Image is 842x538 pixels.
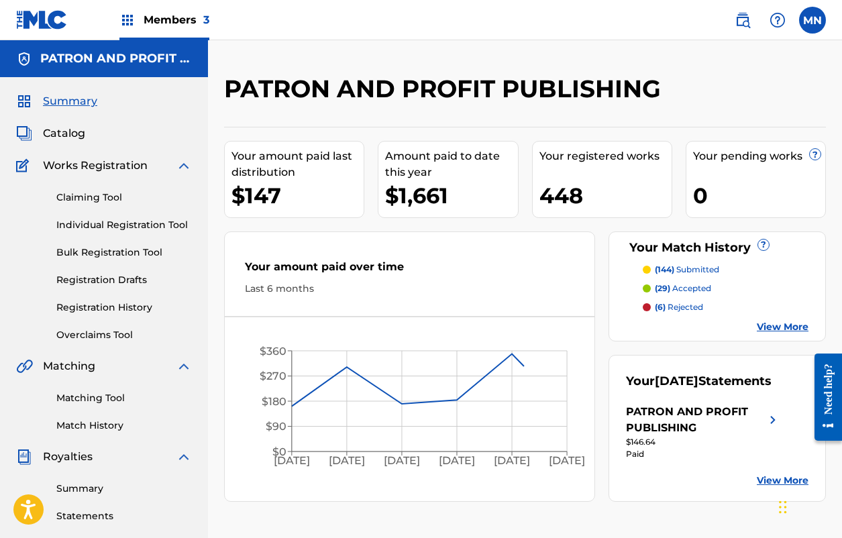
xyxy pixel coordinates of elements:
a: Registration Drafts [56,273,192,287]
span: (6) [655,302,666,312]
tspan: [DATE] [329,455,365,468]
img: expand [176,358,192,374]
tspan: $270 [260,370,286,382]
img: Accounts [16,51,32,67]
span: [DATE] [655,374,698,388]
span: 3 [203,13,209,26]
img: MLC Logo [16,10,68,30]
iframe: Chat Widget [775,474,842,538]
div: Your pending works [693,148,825,164]
div: Your amount paid last distribution [231,148,364,180]
img: Catalog [16,125,32,142]
div: Your Match History [626,239,808,257]
h2: PATRON AND PROFIT PUBLISHING [224,74,668,104]
a: Public Search [729,7,756,34]
a: Individual Registration Tool [56,218,192,232]
span: Royalties [43,449,93,465]
a: PATRON AND PROFIT PUBLISHINGright chevron icon$146.64Paid [626,404,781,460]
a: CatalogCatalog [16,125,85,142]
tspan: $180 [262,395,286,408]
img: expand [176,449,192,465]
iframe: Resource Center [804,341,842,452]
span: ? [758,239,769,250]
a: Summary [56,482,192,496]
div: 0 [693,180,825,211]
tspan: [DATE] [439,455,476,468]
a: (29) accepted [643,282,808,294]
div: 448 [539,180,672,211]
tspan: $90 [266,420,286,433]
p: accepted [655,282,711,294]
h5: PATRON AND PROFIT PUBLISHING [40,51,192,66]
a: SummarySummary [16,93,97,109]
a: Claiming Tool [56,191,192,205]
a: Overclaims Tool [56,328,192,342]
div: Your amount paid over time [245,259,574,282]
img: Royalties [16,449,32,465]
span: Catalog [43,125,85,142]
div: Paid [626,448,781,460]
a: (144) submitted [643,264,808,276]
img: search [735,12,751,28]
a: View More [757,474,808,488]
tspan: [DATE] [494,455,531,468]
div: PATRON AND PROFIT PUBLISHING [626,404,765,436]
span: Summary [43,93,97,109]
tspan: [DATE] [384,455,420,468]
p: rejected [655,301,703,313]
div: $146.64 [626,436,781,448]
a: Match History [56,419,192,433]
img: Top Rightsholders [119,12,136,28]
div: Your Statements [626,372,772,390]
a: Bulk Registration Tool [56,246,192,260]
a: Statements [56,509,192,523]
span: (144) [655,264,674,274]
a: View More [757,320,808,334]
tspan: [DATE] [274,455,310,468]
span: Matching [43,358,95,374]
p: submitted [655,264,719,276]
div: User Menu [799,7,826,34]
div: Help [764,7,791,34]
span: ? [810,149,821,160]
tspan: $0 [272,445,286,458]
a: Matching Tool [56,391,192,405]
img: right chevron icon [765,404,781,436]
div: $147 [231,180,364,211]
img: Summary [16,93,32,109]
tspan: $360 [260,345,286,358]
img: Matching [16,358,33,374]
div: Last 6 months [245,282,574,296]
img: expand [176,158,192,174]
a: (6) rejected [643,301,808,313]
span: Members [144,12,209,28]
span: (29) [655,283,670,293]
div: Amount paid to date this year [385,148,517,180]
div: Drag [779,487,787,527]
img: help [770,12,786,28]
span: Works Registration [43,158,148,174]
a: Registration History [56,301,192,315]
div: $1,661 [385,180,517,211]
img: Works Registration [16,158,34,174]
tspan: [DATE] [549,455,586,468]
div: Your registered works [539,148,672,164]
